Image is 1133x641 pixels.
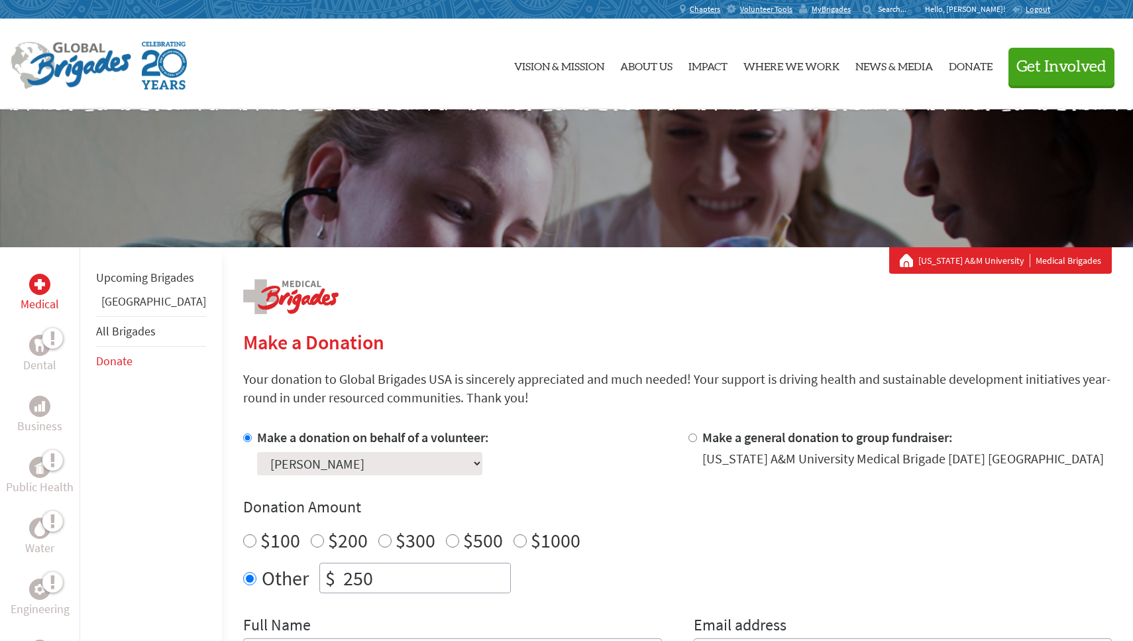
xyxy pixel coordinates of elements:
img: Public Health [34,461,45,474]
img: Water [34,520,45,536]
a: About Us [620,30,673,99]
img: Medical [34,279,45,290]
a: WaterWater [25,518,54,557]
img: Dental [34,339,45,351]
p: Water [25,539,54,557]
h4: Donation Amount [243,496,1112,518]
label: Make a general donation to group fundraiser: [702,429,953,445]
img: Global Brigades Logo [11,42,131,89]
a: MedicalMedical [21,274,59,314]
label: Full Name [243,614,311,638]
li: Donate [96,347,206,376]
p: Your donation to Global Brigades USA is sincerely appreciated and much needed! Your support is dr... [243,370,1112,407]
div: $ [320,563,341,593]
div: Water [29,518,50,539]
button: Get Involved [1008,48,1114,86]
a: DentalDental [23,335,56,375]
span: Get Involved [1016,59,1106,75]
a: Vision & Mission [514,30,604,99]
div: Public Health [29,457,50,478]
a: Public HealthPublic Health [6,457,74,496]
li: Upcoming Brigades [96,263,206,292]
label: $1000 [531,528,580,553]
label: $200 [328,528,368,553]
span: Chapters [690,4,720,15]
div: Engineering [29,579,50,600]
div: Medical Brigades [900,254,1101,267]
input: Search... [878,4,916,14]
div: Medical [29,274,50,295]
label: $300 [396,528,435,553]
div: [US_STATE] A&M University Medical Brigade [DATE] [GEOGRAPHIC_DATA] [702,449,1104,468]
img: Engineering [34,584,45,595]
li: Greece [96,292,206,316]
a: Donate [949,30,993,99]
a: [GEOGRAPHIC_DATA] [101,294,206,309]
img: logo-medical.png [243,279,339,314]
a: News & Media [855,30,933,99]
label: $500 [463,528,503,553]
a: EngineeringEngineering [11,579,70,618]
p: Engineering [11,600,70,618]
p: Public Health [6,478,74,496]
div: Business [29,396,50,417]
a: Donate [96,353,133,369]
a: [US_STATE] A&M University [918,254,1030,267]
label: Email address [694,614,786,638]
p: Medical [21,295,59,314]
label: Make a donation on behalf of a volunteer: [257,429,489,445]
a: All Brigades [96,323,156,339]
p: Dental [23,356,56,375]
li: All Brigades [96,316,206,347]
span: Logout [1026,4,1050,14]
label: $100 [260,528,300,553]
a: BusinessBusiness [17,396,62,436]
input: Enter Amount [341,563,510,593]
a: Logout [1012,4,1050,15]
img: Business [34,401,45,412]
img: Global Brigades Celebrating 20 Years [142,42,187,89]
p: Business [17,417,62,436]
span: Volunteer Tools [740,4,792,15]
div: Dental [29,335,50,356]
p: Hello, [PERSON_NAME]! [925,4,1012,15]
h2: Make a Donation [243,330,1112,354]
a: Upcoming Brigades [96,270,194,285]
a: Where We Work [743,30,839,99]
label: Other [262,563,309,593]
span: MyBrigades [812,4,851,15]
a: Impact [688,30,728,99]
